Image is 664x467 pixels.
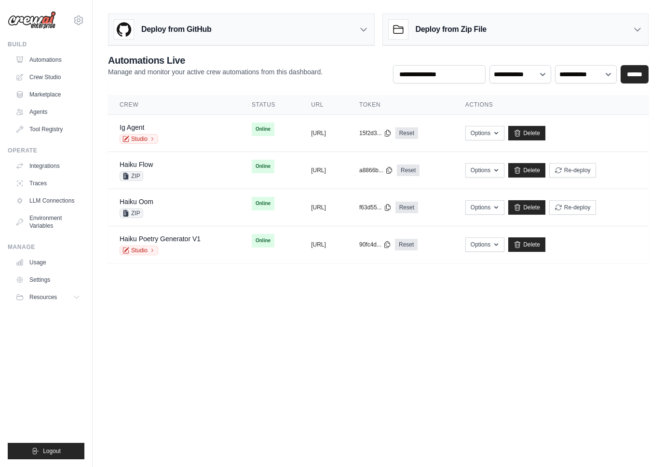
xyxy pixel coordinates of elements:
[348,95,454,115] th: Token
[616,421,664,467] iframe: Chat Widget
[120,171,143,181] span: ZIP
[8,443,84,459] button: Logout
[359,241,391,248] button: 90fc4d...
[454,95,649,115] th: Actions
[252,123,274,136] span: Online
[252,160,274,173] span: Online
[120,134,158,144] a: Studio
[12,255,84,270] a: Usage
[240,95,299,115] th: Status
[395,239,418,250] a: Reset
[29,293,57,301] span: Resources
[252,197,274,210] span: Online
[12,104,84,120] a: Agents
[108,67,323,77] p: Manage and monitor your active crew automations from this dashboard.
[465,163,504,178] button: Options
[120,161,153,168] a: Haiku Flow
[508,163,545,178] a: Delete
[397,165,420,176] a: Reset
[12,272,84,288] a: Settings
[8,243,84,251] div: Manage
[416,24,487,35] h3: Deploy from Zip File
[465,237,504,252] button: Options
[549,163,596,178] button: Re-deploy
[12,69,84,85] a: Crew Studio
[359,204,392,211] button: f63d55...
[508,200,545,215] a: Delete
[120,124,144,131] a: Ig Agent
[114,20,134,39] img: GitHub Logo
[508,237,545,252] a: Delete
[359,166,393,174] button: a8866b...
[465,126,504,140] button: Options
[120,235,201,243] a: Haiku Poetry Generator V1
[299,95,348,115] th: URL
[120,208,143,218] span: ZIP
[549,200,596,215] button: Re-deploy
[12,122,84,137] a: Tool Registry
[8,41,84,48] div: Build
[12,52,84,68] a: Automations
[12,210,84,233] a: Environment Variables
[252,234,274,247] span: Online
[8,147,84,154] div: Operate
[108,54,323,67] h2: Automations Live
[12,193,84,208] a: LLM Connections
[395,202,418,213] a: Reset
[141,24,211,35] h3: Deploy from GitHub
[465,200,504,215] button: Options
[120,198,153,206] a: Haiku Oom
[8,11,56,29] img: Logo
[395,127,418,139] a: Reset
[43,447,61,455] span: Logout
[508,126,545,140] a: Delete
[12,176,84,191] a: Traces
[120,246,158,255] a: Studio
[12,87,84,102] a: Marketplace
[12,158,84,174] a: Integrations
[108,95,240,115] th: Crew
[359,129,392,137] button: 15f2d3...
[12,289,84,305] button: Resources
